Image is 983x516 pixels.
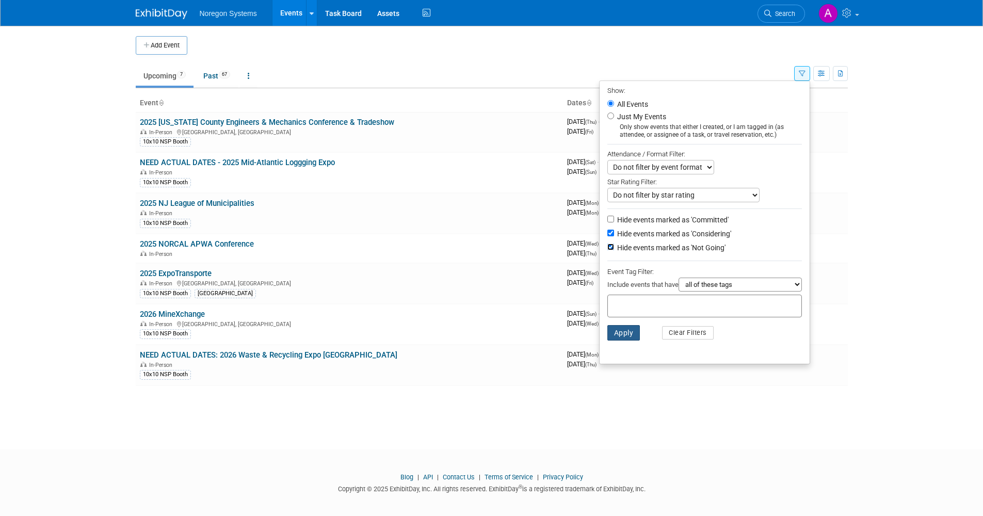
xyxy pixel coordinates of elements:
a: Sort by Event Name [158,99,164,107]
span: [DATE] [567,239,602,247]
a: Past67 [196,66,238,86]
span: [DATE] [567,208,599,216]
a: API [423,473,433,481]
span: (Fri) [585,129,593,135]
img: In-Person Event [140,362,147,367]
img: In-Person Event [140,210,147,215]
span: (Wed) [585,241,599,247]
img: In-Person Event [140,321,147,326]
a: Search [758,5,805,23]
a: NEED ACTUAL DATES: 2026 Waste & Recycling Expo [GEOGRAPHIC_DATA] [140,350,397,360]
span: [DATE] [567,279,593,286]
span: (Mon) [585,352,599,358]
label: Hide events marked as 'Committed' [615,215,729,225]
img: ExhibitDay [136,9,187,19]
label: Hide events marked as 'Considering' [615,229,731,239]
span: In-Person [149,251,175,257]
a: 2025 NORCAL APWA Conference [140,239,254,249]
button: Clear Filters [662,326,714,340]
span: [DATE] [567,249,597,257]
div: 10x10 NSP Booth [140,178,191,187]
span: In-Person [149,169,175,176]
span: [DATE] [567,310,600,317]
span: | [535,473,541,481]
label: All Events [615,101,648,108]
span: [DATE] [567,199,602,206]
a: 2025 ExpoTransporte [140,269,212,278]
span: [DATE] [567,360,597,368]
span: (Sun) [585,169,597,175]
a: Blog [400,473,413,481]
a: Contact Us [443,473,475,481]
div: [GEOGRAPHIC_DATA] [195,289,256,298]
th: Dates [563,94,705,112]
label: Hide events marked as 'Not Going' [615,243,726,253]
span: [DATE] [567,319,599,327]
th: Event [136,94,563,112]
sup: ® [519,484,522,490]
button: Apply [607,325,640,341]
img: Ali Connell [818,4,838,23]
div: 10x10 NSP Booth [140,219,191,228]
span: (Sun) [585,311,597,317]
span: In-Person [149,129,175,136]
div: [GEOGRAPHIC_DATA], [GEOGRAPHIC_DATA] [140,279,559,287]
a: Upcoming7 [136,66,194,86]
div: 10x10 NSP Booth [140,137,191,147]
span: (Wed) [585,270,599,276]
div: [GEOGRAPHIC_DATA], [GEOGRAPHIC_DATA] [140,127,559,136]
span: - [598,310,600,317]
div: Include events that have [607,278,802,295]
span: [DATE] [567,127,593,135]
span: In-Person [149,280,175,287]
span: In-Person [149,362,175,368]
span: [DATE] [567,350,602,358]
span: - [598,118,600,125]
label: Just My Events [615,111,666,122]
img: In-Person Event [140,169,147,174]
span: [DATE] [567,158,599,166]
span: 67 [219,71,230,78]
span: (Thu) [585,119,597,125]
div: Show: [607,84,802,96]
span: In-Person [149,321,175,328]
div: [GEOGRAPHIC_DATA], [GEOGRAPHIC_DATA] [140,319,559,328]
span: (Wed) [585,321,599,327]
div: 10x10 NSP Booth [140,289,191,298]
span: [DATE] [567,168,597,175]
a: 2025 [US_STATE] County Engineers & Mechanics Conference & Tradeshow [140,118,394,127]
span: | [476,473,483,481]
span: (Thu) [585,251,597,256]
span: (Mon) [585,210,599,216]
img: In-Person Event [140,129,147,134]
span: [DATE] [567,269,602,277]
div: Star Rating Filter: [607,174,802,188]
span: Search [771,10,795,18]
a: 2025 NJ League of Municipalities [140,199,254,208]
div: 10x10 NSP Booth [140,329,191,338]
a: Privacy Policy [543,473,583,481]
span: | [415,473,422,481]
a: Terms of Service [485,473,533,481]
div: Only show events that either I created, or I am tagged in (as attendee, or assignee of a task, or... [607,123,802,139]
span: Noregon Systems [200,9,257,18]
div: 10x10 NSP Booth [140,370,191,379]
span: (Thu) [585,362,597,367]
a: 2026 MineXchange [140,310,205,319]
span: - [597,158,599,166]
span: (Sat) [585,159,595,165]
span: | [434,473,441,481]
span: (Fri) [585,280,593,286]
div: Attendance / Format Filter: [607,148,802,160]
img: In-Person Event [140,280,147,285]
a: Sort by Start Date [586,99,591,107]
span: (Mon) [585,200,599,206]
span: 7 [177,71,186,78]
div: Event Tag Filter: [607,266,802,278]
span: [DATE] [567,118,600,125]
a: NEED ACTUAL DATES - 2025 Mid-Atlantic Loggging Expo [140,158,335,167]
img: In-Person Event [140,251,147,256]
button: Add Event [136,36,187,55]
span: In-Person [149,210,175,217]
